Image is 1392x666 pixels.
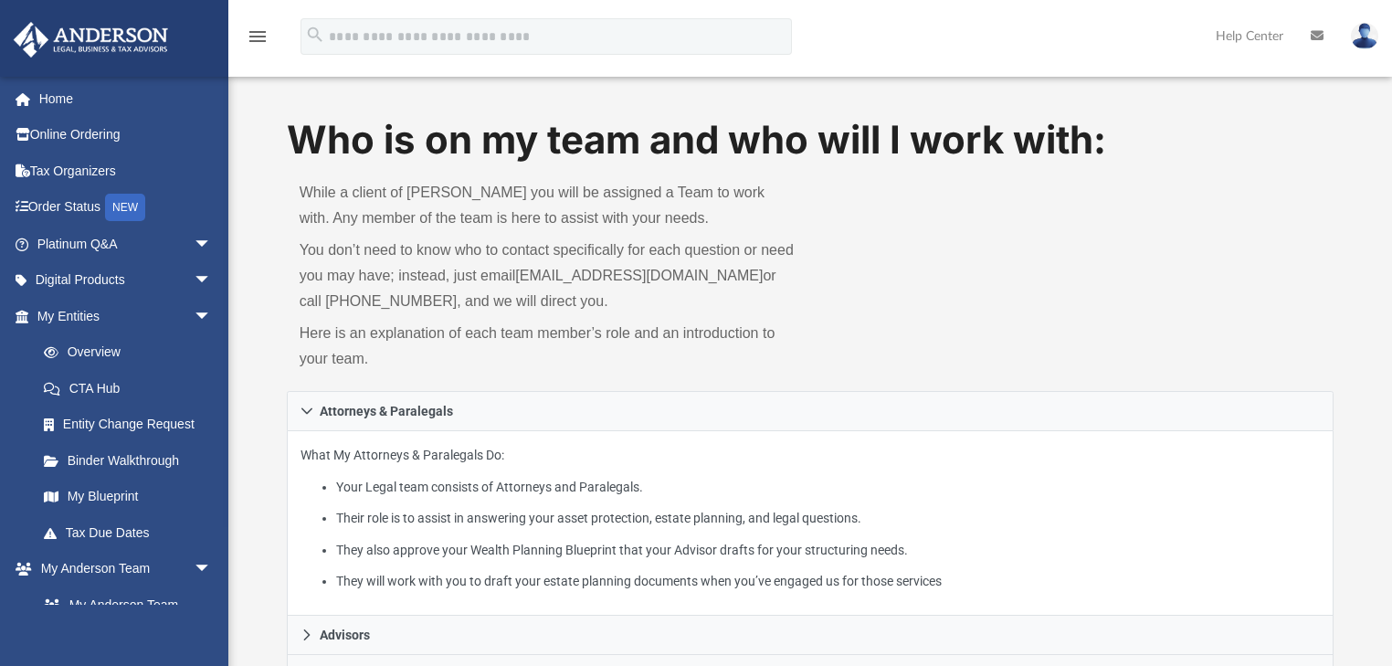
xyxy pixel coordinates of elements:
a: CTA Hub [26,370,239,407]
a: Home [13,80,239,117]
a: Tax Due Dates [26,514,239,551]
a: menu [247,35,269,48]
a: Tax Organizers [13,153,239,189]
a: Advisors [287,616,1334,655]
a: Online Ordering [13,117,239,153]
a: My Entitiesarrow_drop_down [13,298,239,334]
a: My Blueprint [26,479,230,515]
p: Here is an explanation of each team member’s role and an introduction to your team. [300,321,797,372]
i: search [305,25,325,45]
a: My Anderson Team [26,587,221,623]
a: [EMAIL_ADDRESS][DOMAIN_NAME] [515,268,763,283]
span: Advisors [320,629,370,641]
a: Binder Walkthrough [26,442,239,479]
span: arrow_drop_down [194,298,230,335]
a: Order StatusNEW [13,189,239,227]
a: My Anderson Teamarrow_drop_down [13,551,230,587]
p: What My Attorneys & Paralegals Do: [301,444,1321,593]
a: Overview [26,334,239,371]
li: Your Legal team consists of Attorneys and Paralegals. [336,476,1320,499]
span: arrow_drop_down [194,551,230,588]
li: They also approve your Wealth Planning Blueprint that your Advisor drafts for your structuring ne... [336,539,1320,562]
p: You don’t need to know who to contact specifically for each question or need you may have; instea... [300,238,797,314]
p: While a client of [PERSON_NAME] you will be assigned a Team to work with. Any member of the team ... [300,180,797,231]
span: Attorneys & Paralegals [320,405,453,418]
a: Attorneys & Paralegals [287,391,1334,431]
img: Anderson Advisors Platinum Portal [8,22,174,58]
span: arrow_drop_down [194,226,230,263]
img: User Pic [1351,23,1378,49]
li: They will work with you to draft your estate planning documents when you’ve engaged us for those ... [336,570,1320,593]
span: arrow_drop_down [194,262,230,300]
a: Digital Productsarrow_drop_down [13,262,239,299]
a: Platinum Q&Aarrow_drop_down [13,226,239,262]
i: menu [247,26,269,48]
h1: Who is on my team and who will I work with: [287,113,1334,167]
div: NEW [105,194,145,221]
a: Entity Change Request [26,407,239,443]
div: Attorneys & Paralegals [287,431,1334,617]
li: Their role is to assist in answering your asset protection, estate planning, and legal questions. [336,507,1320,530]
